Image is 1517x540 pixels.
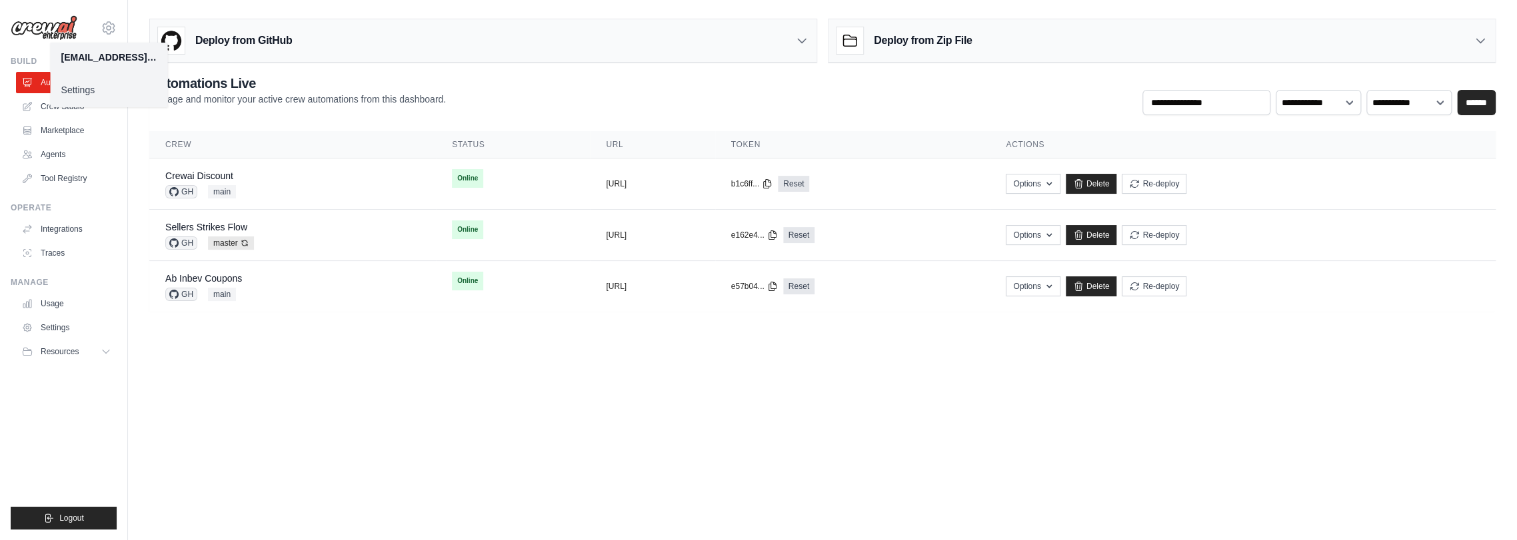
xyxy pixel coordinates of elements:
[158,27,185,54] img: GitHub Logo
[41,346,79,357] span: Resources
[195,33,292,49] h3: Deploy from GitHub
[208,185,236,198] span: main
[590,131,715,158] th: URL
[1122,276,1186,296] button: Re-deploy
[11,15,77,41] img: Logo
[165,273,242,284] a: Ab Inbev Coupons
[149,93,446,106] p: Manage and monitor your active crew automations from this dashboard.
[16,168,117,189] a: Tool Registry
[16,72,117,93] a: Automations
[1006,174,1060,194] button: Options
[165,185,197,198] span: GH
[16,218,117,240] a: Integrations
[731,281,778,292] button: e57b04...
[783,227,814,243] a: Reset
[16,120,117,141] a: Marketplace
[208,236,254,250] span: master
[11,277,117,288] div: Manage
[715,131,990,158] th: Token
[51,78,168,102] a: Settings
[16,96,117,117] a: Crew Studio
[16,242,117,264] a: Traces
[165,170,233,181] a: Crewai Discount
[1006,225,1060,245] button: Options
[16,317,117,338] a: Settings
[436,131,590,158] th: Status
[1450,476,1517,540] div: Widget de chat
[59,513,84,523] span: Logout
[149,131,436,158] th: Crew
[990,131,1496,158] th: Actions
[208,288,236,301] span: main
[731,230,778,240] button: e162e4...
[11,202,117,213] div: Operate
[61,51,157,64] div: [EMAIL_ADDRESS][PERSON_NAME][DOMAIN_NAME]
[778,176,809,192] a: Reset
[452,220,483,239] span: Online
[452,272,483,290] span: Online
[874,33,972,49] h3: Deploy from Zip File
[1122,174,1186,194] button: Re-deploy
[16,144,117,165] a: Agents
[1066,276,1117,296] a: Delete
[11,56,117,67] div: Build
[731,178,772,189] button: b1c6ff...
[452,169,483,188] span: Online
[165,288,197,301] span: GH
[165,236,197,250] span: GH
[1122,225,1186,245] button: Re-deploy
[1006,276,1060,296] button: Options
[149,74,446,93] h2: Automations Live
[1450,476,1517,540] iframe: Chat Widget
[1066,174,1117,194] a: Delete
[16,341,117,362] button: Resources
[1066,225,1117,245] a: Delete
[16,293,117,314] a: Usage
[783,278,814,294] a: Reset
[165,222,247,232] a: Sellers Strikes Flow
[11,507,117,529] button: Logout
